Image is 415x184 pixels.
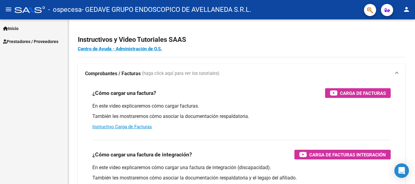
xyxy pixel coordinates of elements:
[78,34,405,45] h2: Instructivos y Video Tutoriales SAAS
[78,64,405,83] mat-expansion-panel-header: Comprobantes / Facturas (haga click aquí para ver los tutoriales)
[92,150,192,159] h3: ¿Cómo cargar una factura de integración?
[48,3,82,16] span: - ospecesa
[92,164,391,171] p: En este video explicaremos cómo cargar una factura de integración (discapacidad).
[340,89,386,97] span: Carga de Facturas
[403,6,410,13] mat-icon: person
[3,25,19,32] span: Inicio
[78,46,162,52] a: Centro de Ayuda - Administración de O.S.
[325,88,391,98] button: Carga de Facturas
[5,6,12,13] mat-icon: menu
[85,70,141,77] strong: Comprobantes / Facturas
[92,103,391,109] p: En este video explicaremos cómo cargar facturas.
[92,113,391,120] p: También les mostraremos cómo asociar la documentación respaldatoria.
[394,163,409,178] div: Open Intercom Messenger
[142,70,219,77] span: (haga click aquí para ver los tutoriales)
[92,89,156,97] h3: ¿Cómo cargar una factura?
[3,38,58,45] span: Prestadores / Proveedores
[92,124,152,129] a: Instructivo Carga de Facturas
[82,3,251,16] span: - GEDAVE GRUPO ENDOSCOPICO DE AVELLANEDA S.R.L.
[294,150,391,159] button: Carga de Facturas Integración
[92,175,391,181] p: También les mostraremos cómo asociar la documentación respaldatoria y el legajo del afiliado.
[309,151,386,159] span: Carga de Facturas Integración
